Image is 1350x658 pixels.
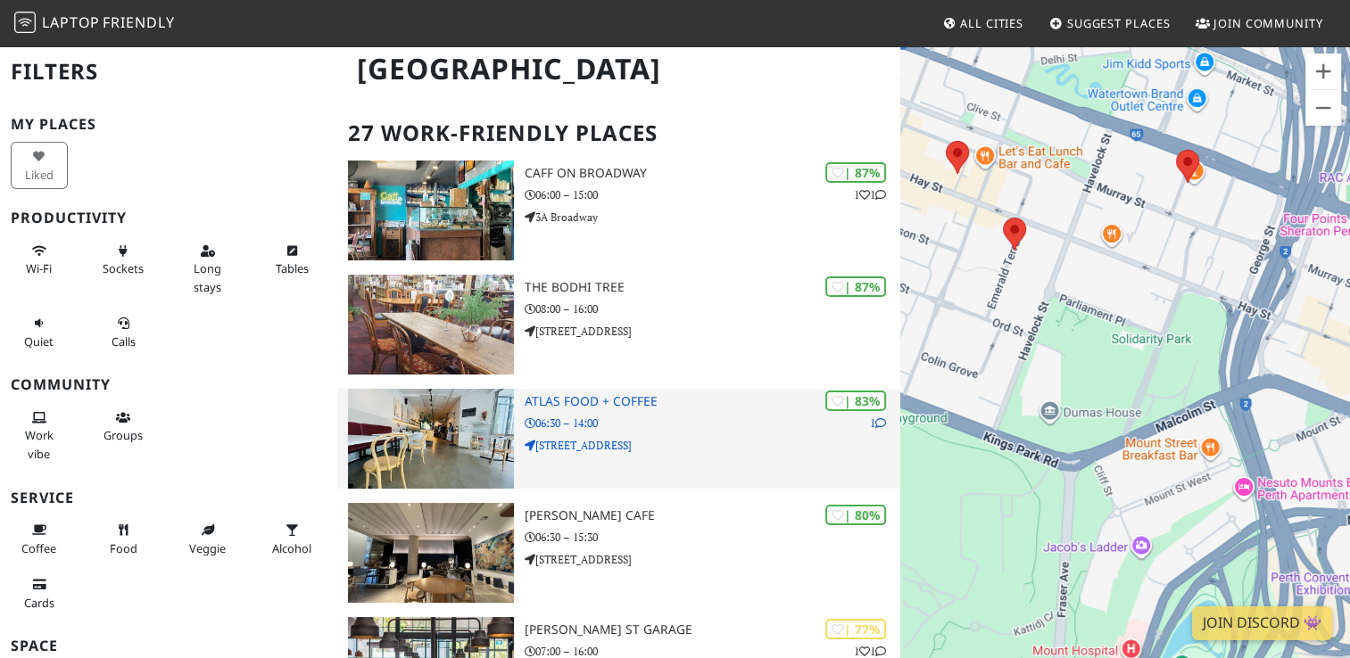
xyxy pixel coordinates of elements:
h3: Atlas Food + Coffee [525,394,899,409]
button: Wi-Fi [11,236,68,284]
span: People working [25,427,54,461]
button: Work vibe [11,403,68,468]
h2: 27 Work-Friendly Places [348,106,889,160]
div: | 83% [825,391,886,411]
p: [STREET_ADDRESS] [525,437,899,454]
h3: [PERSON_NAME] St Garage [525,622,899,637]
a: Atlas Food + Coffee | 83% 1 Atlas Food + Coffee 06:30 – 14:00 [STREET_ADDRESS] [337,389,899,489]
a: All Cities [935,7,1031,39]
img: Hemingway Cafe [348,503,514,603]
button: Alcohol [264,515,321,563]
h3: [PERSON_NAME] Cafe [525,508,899,523]
span: Join Community [1213,15,1323,31]
h3: Productivity [11,210,327,226]
img: Atlas Food + Coffee [348,389,514,489]
img: LaptopFriendly [14,12,36,33]
img: The Bodhi Tree [348,275,514,374]
p: 1 [870,415,886,432]
a: Suggest Places [1042,7,1178,39]
h3: My Places [11,116,327,133]
span: Stable Wi-Fi [26,260,52,276]
button: Groups [95,403,153,450]
p: 1 1 [854,186,886,203]
div: | 80% [825,505,886,525]
h3: Community [11,376,327,393]
p: 3A Broadway [525,209,899,226]
p: 06:00 – 15:00 [525,186,899,203]
a: Join Community [1188,7,1330,39]
button: Coffee [11,515,68,563]
div: | 87% [825,276,886,297]
button: Tables [264,236,321,284]
a: LaptopFriendly LaptopFriendly [14,8,175,39]
span: Food [110,540,137,556]
button: Long stays [179,236,236,301]
span: Credit cards [24,595,54,611]
span: All Cities [960,15,1023,31]
span: Power sockets [103,260,144,276]
span: Friendly [103,12,174,32]
h3: Caff on Broadway [525,166,899,181]
span: Coffee [21,540,56,556]
h2: Filters [11,45,327,99]
button: Calls [95,308,153,356]
span: Long stays [194,260,221,294]
div: | 77% [825,619,886,639]
p: 06:30 – 14:00 [525,415,899,432]
span: Group tables [104,427,143,443]
span: Laptop [42,12,100,32]
span: Work-friendly tables [276,260,309,276]
h3: Service [11,489,327,506]
p: 08:00 – 16:00 [525,300,899,317]
button: Quiet [11,308,68,356]
p: 06:30 – 15:30 [525,529,899,546]
div: | 87% [825,162,886,183]
button: Veggie [179,515,236,563]
span: Suggest Places [1067,15,1171,31]
span: Video/audio calls [112,333,136,350]
a: Hemingway Cafe | 80% [PERSON_NAME] Cafe 06:30 – 15:30 [STREET_ADDRESS] [337,503,899,603]
button: Zoom in [1305,53,1341,89]
h3: The Bodhi Tree [525,280,899,295]
span: Quiet [24,333,54,350]
p: [STREET_ADDRESS] [525,551,899,568]
a: Caff on Broadway | 87% 11 Caff on Broadway 06:00 – 15:00 3A Broadway [337,160,899,260]
h1: [GEOGRAPHIC_DATA] [343,45,896,94]
button: Food [95,515,153,563]
span: Alcohol [272,540,311,556]
span: Veggie [189,540,226,556]
button: Cards [11,570,68,617]
p: [STREET_ADDRESS] [525,323,899,340]
button: Zoom out [1305,90,1341,126]
button: Sockets [95,236,153,284]
img: Caff on Broadway [348,160,514,260]
h3: Space [11,637,327,654]
a: The Bodhi Tree | 87% The Bodhi Tree 08:00 – 16:00 [STREET_ADDRESS] [337,275,899,374]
